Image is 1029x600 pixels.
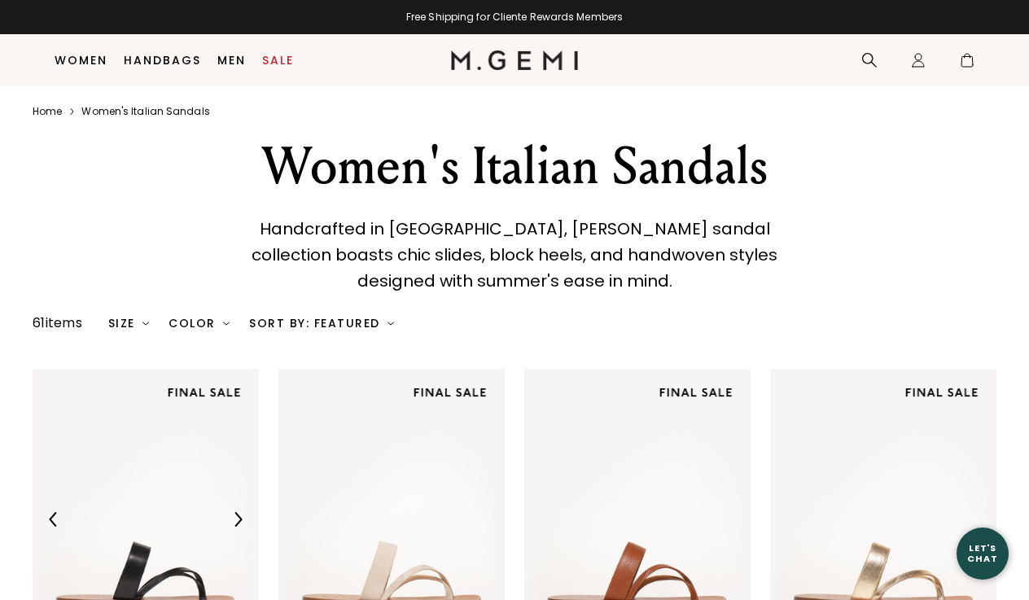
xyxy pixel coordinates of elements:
div: 61 items [33,313,82,333]
div: Sort By: Featured [249,317,394,330]
img: final sale tag [159,379,249,406]
div: Women's Italian Sandals [212,138,817,196]
a: Home [33,105,62,118]
a: Handbags [124,54,201,67]
img: chevron-down.svg [388,320,394,326]
img: M.Gemi [451,50,579,70]
img: chevron-down.svg [142,320,149,326]
a: Sale [262,54,294,67]
img: Next Arrow [230,512,245,527]
img: final sale tag [896,379,987,406]
div: Let's Chat [957,543,1009,563]
div: Size [108,317,150,330]
img: final sale tag [650,379,741,406]
img: Previous Arrow [46,512,61,527]
img: chevron-down.svg [223,320,230,326]
a: Women's italian sandals [81,105,209,118]
a: Men [217,54,246,67]
a: Women [55,54,107,67]
p: Handcrafted in [GEOGRAPHIC_DATA], [PERSON_NAME] sandal collection boasts chic slides, block heels... [240,216,790,294]
img: final sale tag [405,379,495,406]
div: Color [169,317,230,330]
